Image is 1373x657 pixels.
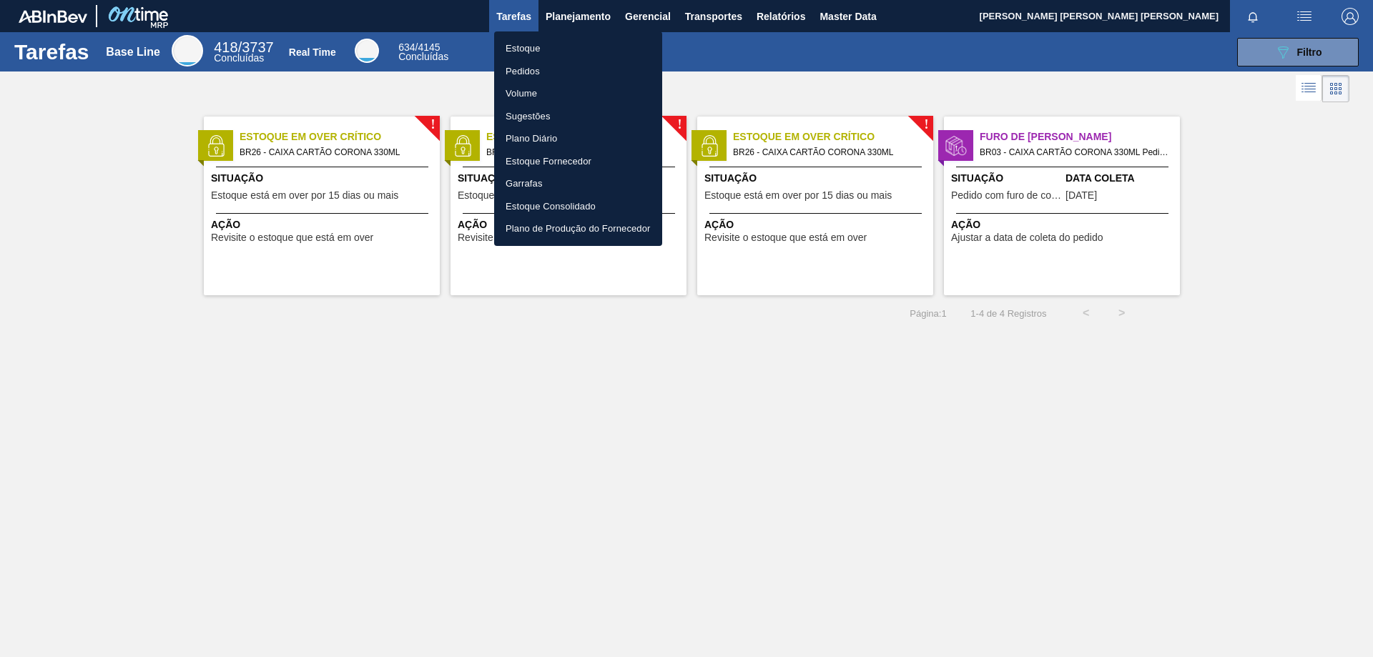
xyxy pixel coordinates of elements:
[494,105,662,128] a: Sugestões
[494,127,662,150] a: Plano Diário
[494,217,662,240] a: Plano de Produção do Fornecedor
[494,195,662,218] a: Estoque Consolidado
[494,82,662,105] a: Volume
[494,37,662,60] a: Estoque
[494,172,662,195] a: Garrafas
[494,150,662,173] a: Estoque Fornecedor
[494,60,662,83] a: Pedidos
